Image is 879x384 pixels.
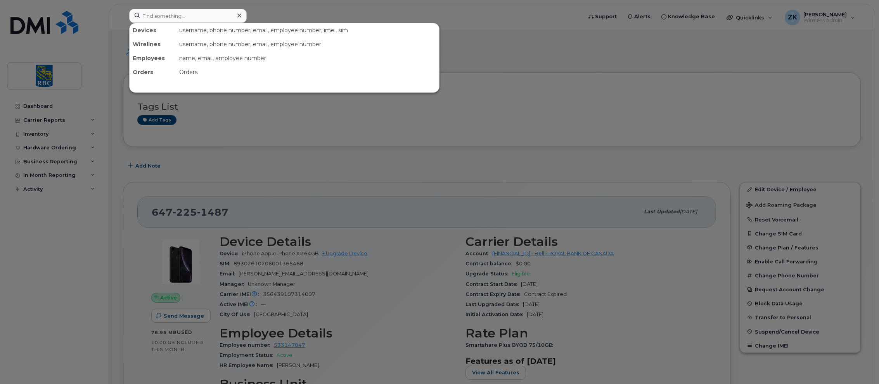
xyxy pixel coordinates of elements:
[176,23,439,37] div: username, phone number, email, employee number, imei, sim
[176,51,439,65] div: name, email, employee number
[130,65,176,79] div: Orders
[130,23,176,37] div: Devices
[176,65,439,79] div: Orders
[130,37,176,51] div: Wirelines
[176,37,439,51] div: username, phone number, email, employee number
[130,51,176,65] div: Employees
